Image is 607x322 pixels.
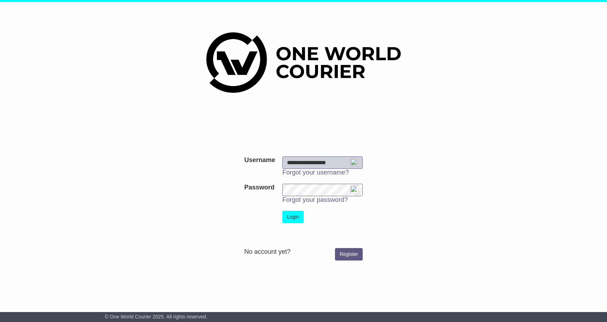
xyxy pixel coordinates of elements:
[350,159,359,167] img: ext_logo_danger.svg
[105,314,208,320] span: © One World Courier 2025. All rights reserved.
[282,169,349,176] a: Forgot your username?
[350,186,359,194] img: ext_logo_danger.svg
[244,156,275,164] label: Username
[206,32,400,93] img: One World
